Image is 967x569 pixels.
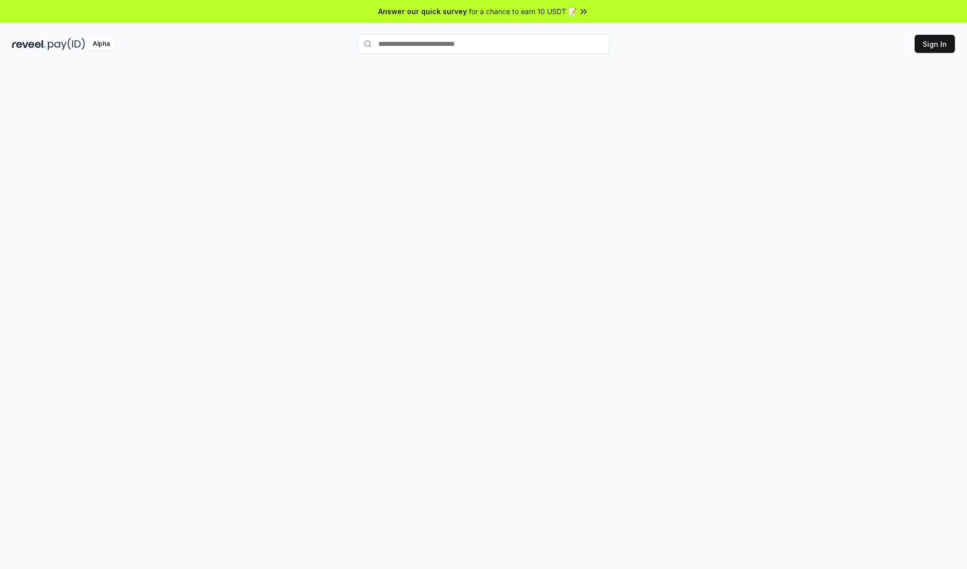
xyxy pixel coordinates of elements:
span: Answer our quick survey [378,6,467,17]
button: Sign In [915,35,955,53]
span: for a chance to earn 10 USDT 📝 [469,6,577,17]
img: pay_id [48,38,85,50]
img: reveel_dark [12,38,46,50]
div: Alpha [87,38,115,50]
